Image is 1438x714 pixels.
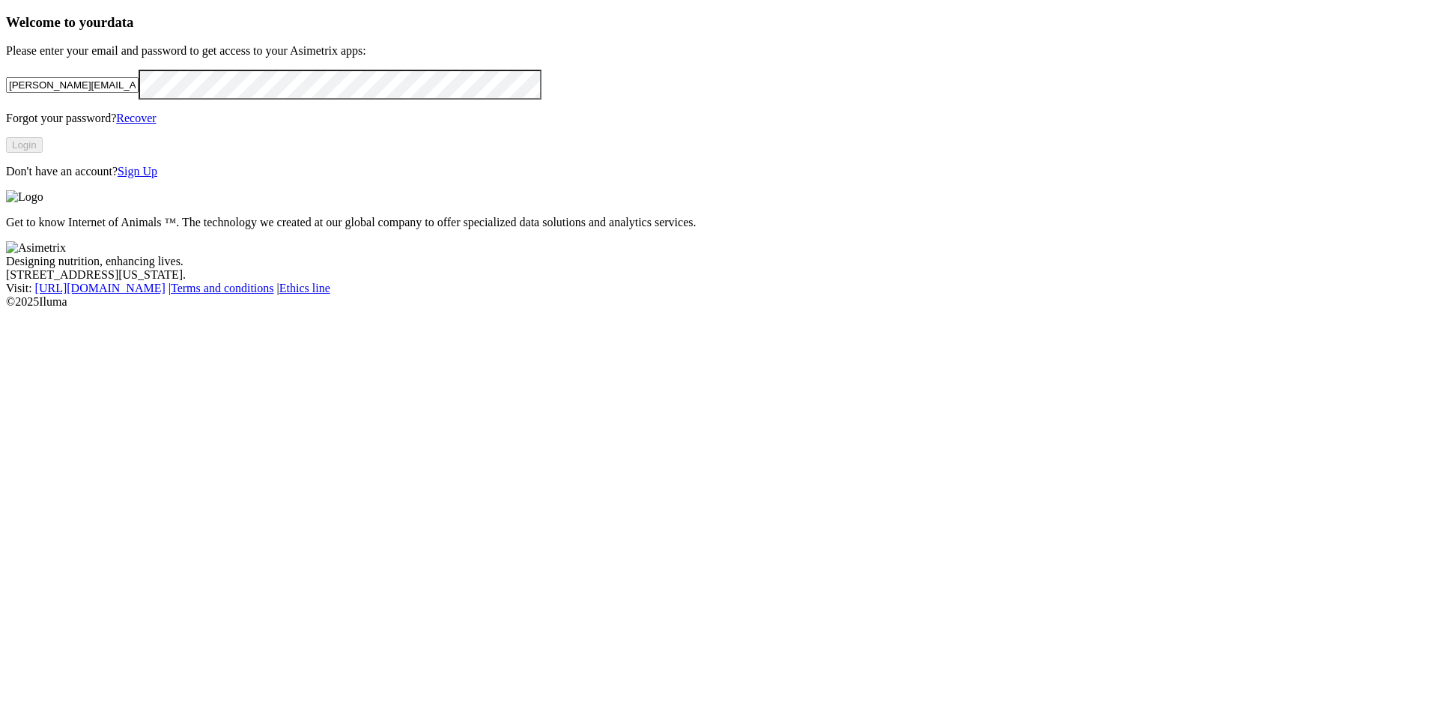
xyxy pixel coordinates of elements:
a: Sign Up [118,165,157,178]
p: Don't have an account? [6,165,1432,178]
button: Login [6,137,43,153]
p: Get to know Internet of Animals ™. The technology we created at our global company to offer speci... [6,216,1432,229]
h3: Welcome to your [6,14,1432,31]
div: Visit : | | [6,282,1432,295]
a: Terms and conditions [171,282,274,294]
div: © 2025 Iluma [6,295,1432,309]
img: Logo [6,190,43,204]
span: data [107,14,133,30]
div: Designing nutrition, enhancing lives. [6,255,1432,268]
p: Forgot your password? [6,112,1432,125]
a: Ethics line [279,282,330,294]
input: Your email [6,77,139,93]
p: Please enter your email and password to get access to your Asimetrix apps: [6,44,1432,58]
img: Asimetrix [6,241,66,255]
div: [STREET_ADDRESS][US_STATE]. [6,268,1432,282]
a: Recover [116,112,156,124]
a: [URL][DOMAIN_NAME] [35,282,166,294]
